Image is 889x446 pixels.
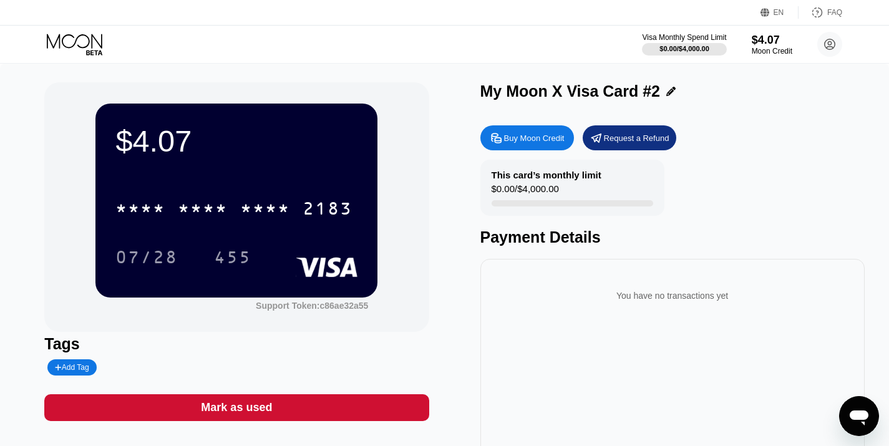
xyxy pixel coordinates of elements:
div: Visa Monthly Spend Limit [642,33,726,42]
div: Support Token: c86ae32a55 [256,301,368,311]
div: $0.00 / $4,000.00 [659,45,709,52]
div: $4.07Moon Credit [752,34,792,56]
div: 2183 [303,200,352,220]
div: Moon Credit [752,47,792,56]
div: 07/28 [115,249,178,269]
div: Mark as used [201,400,272,415]
div: $4.07 [115,124,357,158]
div: Visa Monthly Spend Limit$0.00/$4,000.00 [642,33,726,56]
div: Mark as used [44,394,429,421]
div: This card’s monthly limit [492,170,601,180]
div: 455 [205,241,261,273]
div: FAQ [827,8,842,17]
div: My Moon X Visa Card #2 [480,82,661,100]
div: FAQ [799,6,842,19]
div: Payment Details [480,228,865,246]
div: Buy Moon Credit [504,133,565,143]
div: Add Tag [55,363,89,372]
div: Buy Moon Credit [480,125,574,150]
div: You have no transactions yet [490,278,855,313]
div: Tags [44,335,429,353]
iframe: Кнопка запуска окна обмена сообщениями [839,396,879,436]
div: Request a Refund [604,133,669,143]
div: Request a Refund [583,125,676,150]
div: 455 [214,249,251,269]
div: EN [774,8,784,17]
div: Add Tag [47,359,96,376]
div: EN [760,6,799,19]
div: $0.00 / $4,000.00 [492,183,559,200]
div: $4.07 [752,34,792,47]
div: Support Token:c86ae32a55 [256,301,368,311]
div: 07/28 [106,241,187,273]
